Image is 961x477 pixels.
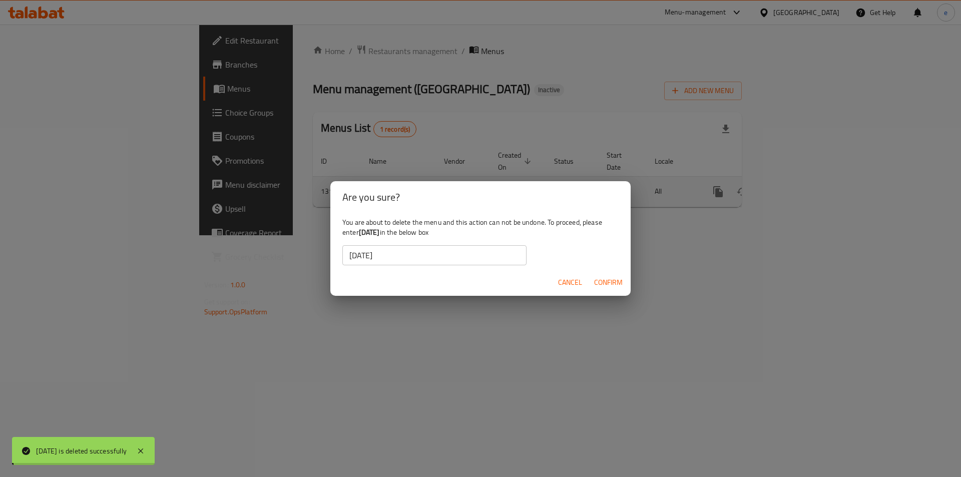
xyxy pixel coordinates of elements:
[36,445,127,456] div: [DATE] is deleted successfully
[590,273,627,292] button: Confirm
[342,189,619,205] h2: Are you sure?
[554,273,586,292] button: Cancel
[594,276,623,289] span: Confirm
[359,226,380,239] b: [DATE]
[330,213,631,269] div: You are about to delete the menu and this action can not be undone. To proceed, please enter in t...
[558,276,582,289] span: Cancel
